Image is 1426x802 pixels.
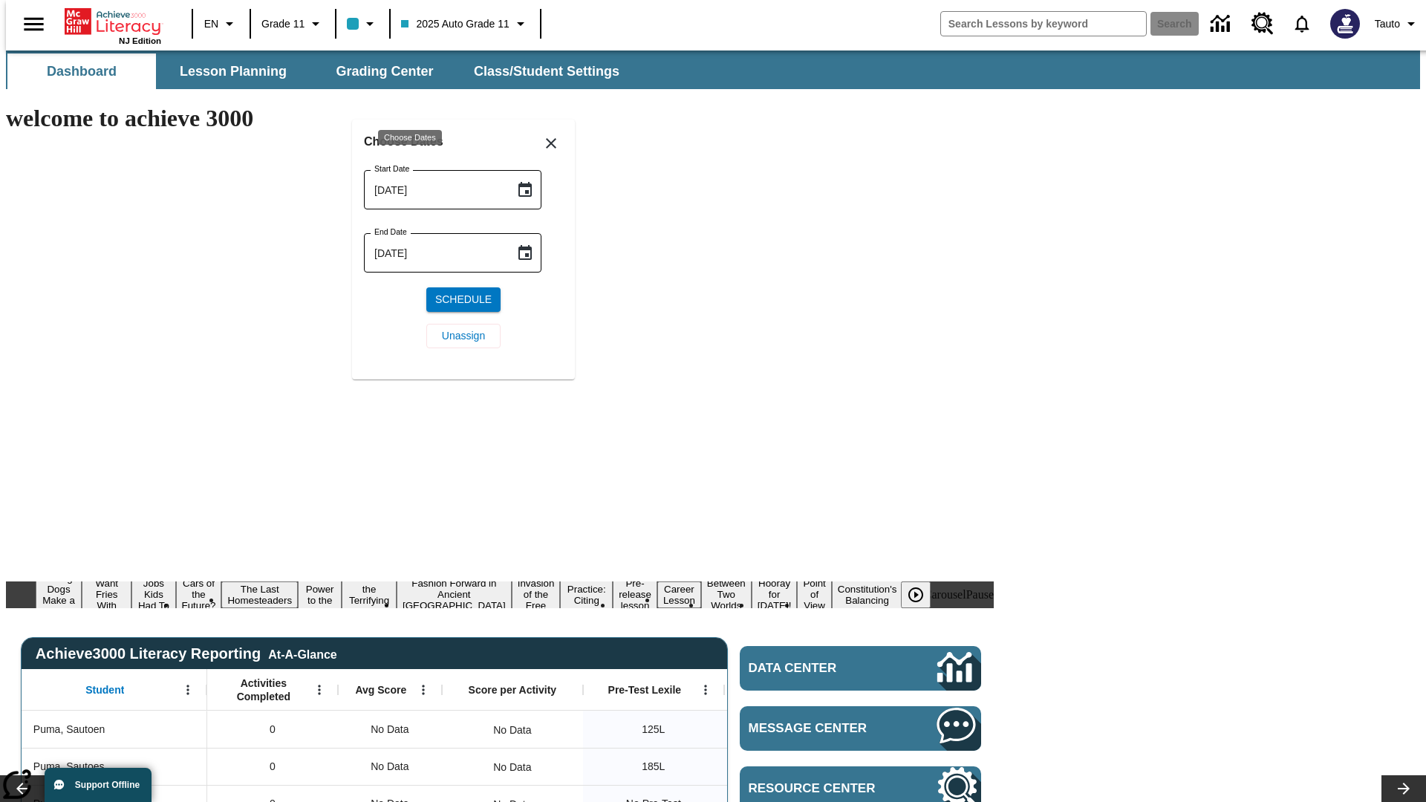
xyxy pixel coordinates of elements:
[941,12,1146,36] input: search field
[486,715,538,745] div: No Data, Puma, Sautoen
[355,683,406,697] span: Avg Score
[159,53,307,89] button: Lesson Planning
[364,131,563,152] h6: Choose Dates
[310,53,459,89] button: Grading Center
[1283,4,1321,43] a: Notifications
[255,10,331,37] button: Grade: Grade 11, Select a grade
[207,748,338,785] div: 0, Puma, Sautoes
[426,287,501,312] button: Schedule
[401,16,509,32] span: 2025 Auto Grade 11
[1381,775,1426,802] button: Lesson carousel, Next
[701,576,752,613] button: Slide 13 Between Two Worlds
[7,53,156,89] button: Dashboard
[342,570,397,619] button: Slide 7 Attack of the Terrifying Tomatoes
[740,706,981,751] a: Message Center
[657,581,701,608] button: Slide 12 Career Lesson
[207,711,338,748] div: 0, Puma, Sautoen
[180,63,287,80] span: Lesson Planning
[198,10,245,37] button: Language: EN, Select a language
[510,238,540,268] button: Choose date, selected date is Oct 10, 2025
[749,661,888,676] span: Data Center
[378,130,442,145] div: Choose Dates
[374,163,409,175] label: Start Date
[740,646,981,691] a: Data Center
[374,226,407,238] label: End Date
[797,576,831,613] button: Slide 15 Point of View
[363,752,416,782] span: No Data
[613,576,657,613] button: Slide 11 Pre-release lesson
[1243,4,1283,44] a: Resource Center, Will open in new tab
[462,53,631,89] button: Class/Student Settings
[65,7,161,36] a: Home
[512,564,561,625] button: Slide 9 The Invasion of the Free CD
[364,233,504,273] input: MMMM-DD-YYYY
[608,683,682,697] span: Pre-Test Lexile
[308,679,331,701] button: Open Menu
[364,170,504,209] input: MMMM-DD-YYYY
[752,576,798,613] button: Slide 14 Hooray for Constitution Day!
[131,564,175,625] button: Slide 3 Dirty Jobs Kids Had To Do
[341,10,385,37] button: Class color is light blue. Change class color
[270,759,276,775] span: 0
[1321,4,1369,43] button: Select a new avatar
[642,722,665,737] span: 125 Lexile, Puma, Sautoen
[47,63,117,80] span: Dashboard
[65,5,161,45] div: Home
[119,36,161,45] span: NJ Edition
[901,581,931,608] button: Play
[298,570,342,619] button: Slide 6 Solar Power to the People
[469,683,557,697] span: Score per Activity
[832,570,903,619] button: Slide 16 The Constitution's Balancing Act
[75,780,140,790] span: Support Offline
[412,679,434,701] button: Open Menu
[397,576,512,613] button: Slide 8 Fashion Forward in Ancient Rome
[204,16,218,32] span: EN
[215,677,313,703] span: Activities Completed
[486,752,538,782] div: No Data, Puma, Sautoes
[901,581,945,608] div: Play
[560,570,613,619] button: Slide 10 Mixed Practice: Citing Evidence
[36,570,82,619] button: Slide 1 Diving Dogs Make a Splash
[474,63,619,80] span: Class/Student Settings
[694,679,717,701] button: Open Menu
[33,722,105,737] span: Puma, Sautoen
[82,564,131,625] button: Slide 2 Do You Want Fries With That?
[364,131,563,360] div: Choose date
[338,748,442,785] div: No Data, Puma, Sautoes
[363,714,416,745] span: No Data
[45,768,152,802] button: Support Offline
[1375,16,1400,32] span: Tauto
[749,781,893,796] span: Resource Center
[177,679,199,701] button: Open Menu
[442,328,485,344] span: Unassign
[270,722,276,737] span: 0
[426,324,501,348] button: Unassign
[435,292,492,307] span: Schedule
[510,175,540,205] button: Choose date, selected date is Oct 10, 2025
[902,588,994,601] div: heroCarouselPause
[749,721,893,736] span: Message Center
[33,759,105,775] span: Puma, Sautoes
[261,16,305,32] span: Grade 11
[338,711,442,748] div: No Data, Puma, Sautoen
[221,581,298,608] button: Slide 5 The Last Homesteaders
[642,759,665,775] span: 185 Lexile, Puma, Sautoes
[336,63,433,80] span: Grading Center
[176,576,222,613] button: Slide 4 Cars of the Future?
[6,53,633,89] div: SubNavbar
[85,683,124,697] span: Student
[268,645,336,662] div: At-A-Glance
[6,105,994,132] h1: welcome to achieve 3000
[1330,9,1360,39] img: Avatar
[395,10,535,37] button: Class: 2025 Auto Grade 11, Select your class
[36,645,337,662] span: Achieve3000 Literacy Reporting
[12,2,56,46] button: Open side menu
[533,125,569,161] button: Close
[1202,4,1243,45] a: Data Center
[1369,10,1426,37] button: Profile/Settings
[6,50,1420,89] div: SubNavbar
